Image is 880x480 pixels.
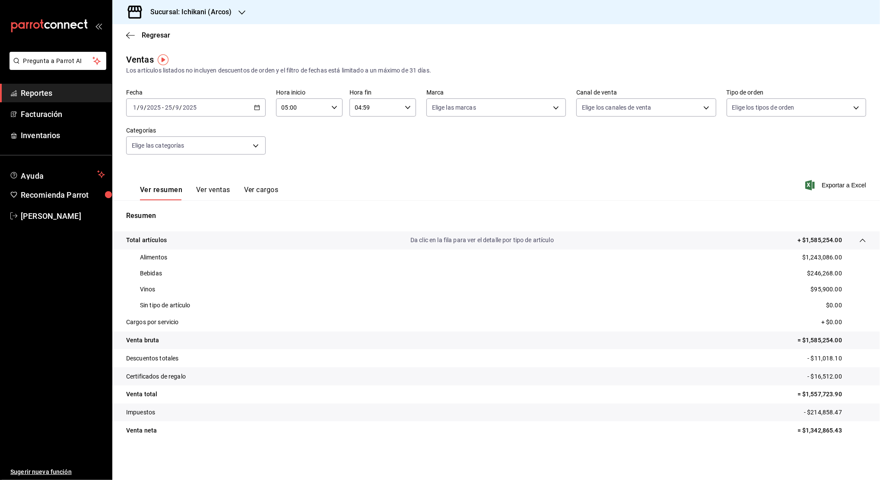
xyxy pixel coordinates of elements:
[21,210,105,222] span: [PERSON_NAME]
[797,236,842,245] p: + $1,585,254.00
[126,31,170,39] button: Regresar
[126,336,159,345] p: Venta bruta
[175,104,180,111] input: --
[140,285,156,294] p: Vinos
[276,90,343,96] label: Hora inicio
[126,408,155,417] p: Impuestos
[410,236,554,245] p: Da clic en la fila para ver el detalle por tipo de artículo
[165,104,172,111] input: --
[432,103,476,112] span: Elige las marcas
[95,22,102,29] button: open_drawer_menu
[126,66,866,75] div: Los artículos listados no incluyen descuentos de orden y el filtro de fechas está limitado a un m...
[21,169,94,180] span: Ayuda
[182,104,197,111] input: ----
[126,53,154,66] div: Ventas
[126,211,866,221] p: Resumen
[21,108,105,120] span: Facturación
[807,372,866,381] p: - $16,512.00
[146,104,161,111] input: ----
[158,54,168,65] img: Tooltip marker
[804,408,866,417] p: - $214,858.47
[807,269,842,278] p: $246,268.00
[732,103,794,112] span: Elige los tipos de orden
[137,104,140,111] span: /
[23,57,93,66] span: Pregunta a Parrot AI
[140,269,162,278] p: Bebidas
[126,90,266,96] label: Fecha
[143,7,232,17] h3: Sucursal: Ichikani (Arcos)
[727,90,866,96] label: Tipo de orden
[797,336,866,345] p: = $1,585,254.00
[582,103,651,112] span: Elige los canales de venta
[10,467,105,477] span: Sugerir nueva función
[126,354,178,363] p: Descuentos totales
[142,31,170,39] span: Regresar
[140,186,182,200] button: Ver resumen
[196,186,230,200] button: Ver ventas
[21,129,105,141] span: Inventarios
[180,104,182,111] span: /
[126,128,266,134] label: Categorías
[126,426,157,435] p: Venta neta
[140,104,144,111] input: --
[797,426,866,435] p: = $1,342,865.43
[21,87,105,99] span: Reportes
[826,301,842,310] p: $0.00
[140,253,167,262] p: Alimentos
[576,90,716,96] label: Canal de venta
[802,253,842,262] p: $1,243,086.00
[126,318,179,327] p: Cargos por servicio
[21,189,105,201] span: Recomienda Parrot
[349,90,416,96] label: Hora fin
[10,52,106,70] button: Pregunta a Parrot AI
[807,180,866,190] button: Exportar a Excel
[426,90,566,96] label: Marca
[797,390,866,399] p: = $1,557,723.90
[172,104,175,111] span: /
[126,390,157,399] p: Venta total
[807,354,866,363] p: - $11,018.10
[140,186,278,200] div: navigation tabs
[6,63,106,72] a: Pregunta a Parrot AI
[821,318,866,327] p: + $0.00
[162,104,164,111] span: -
[126,236,167,245] p: Total artículos
[133,104,137,111] input: --
[811,285,842,294] p: $95,900.00
[126,372,186,381] p: Certificados de regalo
[144,104,146,111] span: /
[244,186,279,200] button: Ver cargos
[140,301,191,310] p: Sin tipo de artículo
[132,141,184,150] span: Elige las categorías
